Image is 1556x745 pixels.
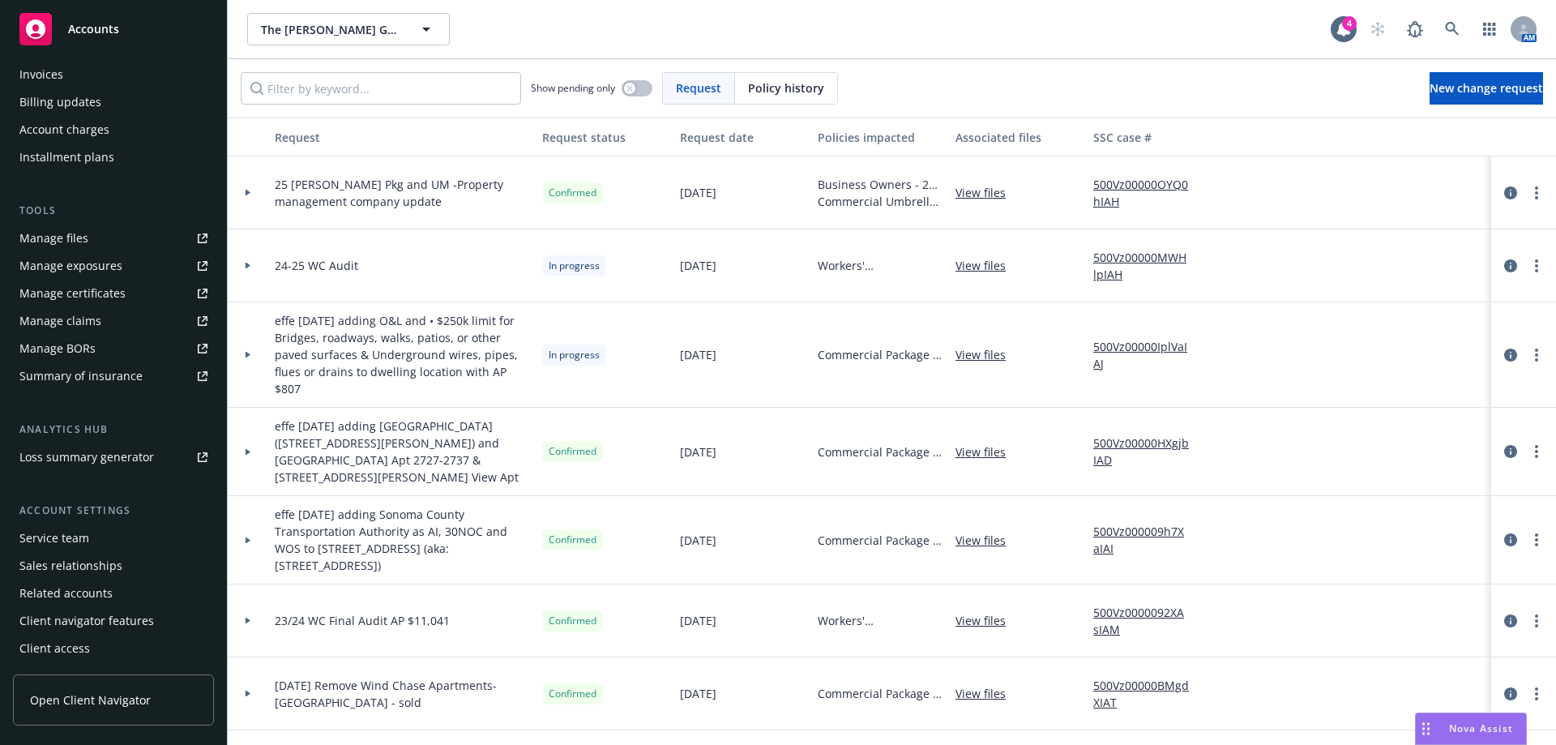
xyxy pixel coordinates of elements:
[1342,16,1357,31] div: 4
[680,257,716,274] span: [DATE]
[1501,611,1520,631] a: circleInformation
[680,443,716,460] span: [DATE]
[1093,677,1202,711] a: 500Vz00000BMgdXIAT
[13,422,214,438] div: Analytics hub
[1501,530,1520,550] a: circleInformation
[13,525,214,551] a: Service team
[19,62,63,88] div: Invoices
[241,72,521,105] input: Filter by keyword...
[1449,721,1513,735] span: Nova Assist
[549,186,596,200] span: Confirmed
[228,302,268,408] div: Toggle Row Expanded
[13,336,214,362] a: Manage BORs
[549,348,600,362] span: In progress
[13,117,214,143] a: Account charges
[673,118,811,156] button: Request date
[19,225,88,251] div: Manage files
[19,308,101,334] div: Manage claims
[275,612,450,629] span: 23/24 WC Final Audit AP $11,041
[1473,13,1506,45] a: Switch app
[949,118,1087,156] button: Associated files
[68,23,119,36] span: Accounts
[1093,176,1202,210] a: 500Vz00000OYQ0hIAH
[19,444,154,470] div: Loss summary generator
[1527,345,1546,365] a: more
[1430,80,1543,96] span: New change request
[275,417,529,486] span: effe [DATE] adding [GEOGRAPHIC_DATA] ([STREET_ADDRESS][PERSON_NAME]) and [GEOGRAPHIC_DATA] Apt 27...
[549,259,600,273] span: In progress
[13,225,214,251] a: Manage files
[531,81,615,95] span: Show pending only
[1501,256,1520,276] a: circleInformation
[818,612,943,629] span: Workers' Compensation - TRG Work Comp
[549,614,596,628] span: Confirmed
[228,229,268,302] div: Toggle Row Expanded
[13,580,214,606] a: Related accounts
[19,553,122,579] div: Sales relationships
[955,346,1019,363] a: View files
[818,532,943,549] span: Commercial Package - [STREET_ADDRESS]
[1093,249,1202,283] a: 500Vz00000MWHlpIAH
[13,503,214,519] div: Account settings
[228,496,268,584] div: Toggle Row Expanded
[268,118,536,156] button: Request
[13,203,214,219] div: Tools
[1399,13,1431,45] a: Report a Bug
[13,608,214,634] a: Client navigator features
[1093,435,1202,469] a: 500Vz00000HXgjbIAD
[1527,530,1546,550] a: more
[549,444,596,459] span: Confirmed
[13,444,214,470] a: Loss summary generator
[748,79,824,96] span: Policy history
[19,636,90,662] div: Client access
[13,253,214,279] span: Manage exposures
[1093,604,1202,638] a: 500Vz0000092XAsIAM
[13,553,214,579] a: Sales relationships
[19,280,126,306] div: Manage certificates
[1527,611,1546,631] a: more
[1501,183,1520,203] a: circleInformation
[680,184,716,201] span: [DATE]
[19,117,109,143] div: Account charges
[19,89,101,115] div: Billing updates
[1527,183,1546,203] a: more
[955,257,1019,274] a: View files
[818,346,943,363] span: Commercial Package - TRG 2.22.25-26 Pkg Policy
[818,193,943,210] span: Commercial Umbrella - 5/20/25-26 XS Policy ([PERSON_NAME], LLC)
[680,129,805,146] div: Request date
[13,363,214,389] a: Summary of insurance
[275,176,529,210] span: 25 [PERSON_NAME] Pkg and UM -Property management company update
[955,184,1019,201] a: View files
[19,336,96,362] div: Manage BORs
[818,176,943,193] span: Business Owners - 25-26 BOP ([PERSON_NAME], LLC)
[1501,684,1520,704] a: circleInformation
[680,685,716,702] span: [DATE]
[275,129,529,146] div: Request
[1415,713,1527,745] button: Nova Assist
[680,612,716,629] span: [DATE]
[228,584,268,657] div: Toggle Row Expanded
[19,608,154,634] div: Client navigator features
[247,13,450,45] button: The [PERSON_NAME] Group of Companies
[275,677,529,711] span: [DATE] Remove Wind Chase Apartments- [GEOGRAPHIC_DATA] - sold
[955,532,1019,549] a: View files
[955,612,1019,629] a: View files
[818,257,943,274] span: Workers' Compensation - 5/7/24-25 Workers Comp Policy
[19,363,143,389] div: Summary of insurance
[1527,256,1546,276] a: more
[549,687,596,701] span: Confirmed
[1501,442,1520,461] a: circleInformation
[13,636,214,662] a: Client access
[228,408,268,496] div: Toggle Row Expanded
[19,144,114,170] div: Installment plans
[19,580,113,606] div: Related accounts
[680,532,716,549] span: [DATE]
[1416,713,1436,744] div: Drag to move
[818,129,943,146] div: Policies impacted
[542,129,667,146] div: Request status
[13,308,214,334] a: Manage claims
[261,21,401,38] span: The [PERSON_NAME] Group of Companies
[955,129,1080,146] div: Associated files
[680,346,716,363] span: [DATE]
[1436,13,1468,45] a: Search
